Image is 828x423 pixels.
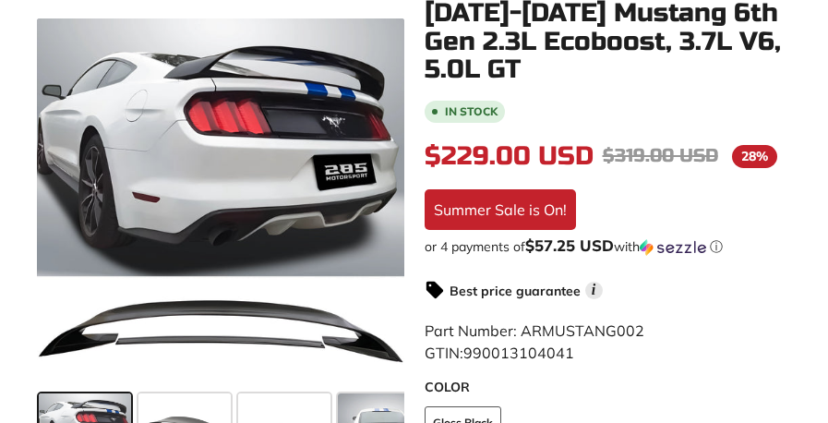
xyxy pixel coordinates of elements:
span: Part Number: ARMUSTANG002 GTIN: [425,321,644,362]
div: or 4 payments of$57.25 USDwithSezzle Click to learn more about Sezzle [425,237,792,256]
span: $319.00 USD [603,144,718,167]
span: 990013104041 [463,344,574,362]
span: 28% [732,145,777,168]
span: $57.25 USD [525,236,614,255]
img: Sezzle [640,239,706,256]
label: COLOR [425,378,792,397]
b: In stock [445,106,498,117]
div: or 4 payments of with [425,237,792,256]
span: $229.00 USD [425,140,594,172]
strong: Best price guarantee [450,283,581,299]
div: Summer Sale is On! [425,189,576,230]
span: i [585,282,603,299]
